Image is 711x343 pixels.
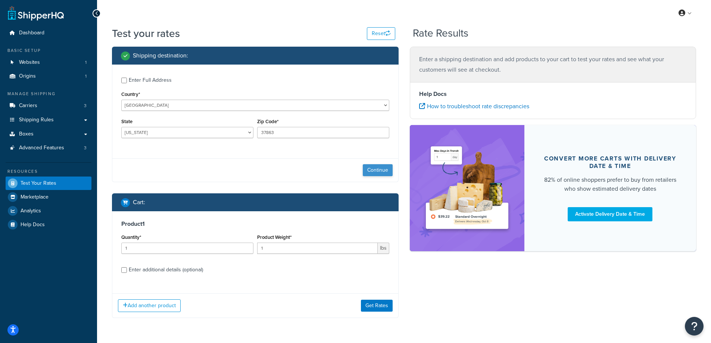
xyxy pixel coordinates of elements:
h2: Cart : [133,199,145,206]
span: Boxes [19,131,34,137]
a: Activate Delivery Date & Time [568,207,652,221]
a: Marketplace [6,190,91,204]
span: Origins [19,73,36,79]
button: Get Rates [361,300,393,312]
label: Zip Code* [257,119,278,124]
button: Continue [363,164,393,176]
span: 3 [84,103,87,109]
div: Enter additional details (optional) [129,265,203,275]
a: Boxes [6,127,91,141]
li: Advanced Features [6,141,91,155]
div: Convert more carts with delivery date & time [542,155,679,170]
input: 0.00 [257,243,378,254]
input: Enter Full Address [121,78,127,83]
span: Analytics [21,208,41,214]
h2: Shipping destination : [133,52,188,59]
a: Shipping Rules [6,113,91,127]
button: Open Resource Center [685,317,704,336]
a: Test Your Rates [6,177,91,190]
h2: Rate Results [413,28,468,39]
span: 3 [84,145,87,151]
label: State [121,119,132,124]
a: Dashboard [6,26,91,40]
a: Carriers3 [6,99,91,113]
label: Quantity* [121,234,141,240]
h1: Test your rates [112,26,180,41]
p: Enter a shipping destination and add products to your cart to test your rates and see what your c... [419,54,687,75]
li: Carriers [6,99,91,113]
li: Websites [6,56,91,69]
span: 1 [85,73,87,79]
span: Dashboard [19,30,44,36]
a: Origins1 [6,69,91,83]
img: feature-image-ddt-36eae7f7280da8017bfb280eaccd9c446f90b1fe08728e4019434db127062ab4.png [421,136,513,240]
span: Test Your Rates [21,180,56,187]
a: Help Docs [6,218,91,231]
a: How to troubleshoot rate discrepancies [419,102,529,110]
input: Enter additional details (optional) [121,267,127,273]
h4: Help Docs [419,90,687,99]
span: Advanced Features [19,145,64,151]
input: 0 [121,243,253,254]
span: Shipping Rules [19,117,54,123]
span: Marketplace [21,194,49,200]
a: Websites1 [6,56,91,69]
span: Help Docs [21,222,45,228]
div: Basic Setup [6,47,91,54]
span: Websites [19,59,40,66]
label: Country* [121,91,140,97]
button: Reset [367,27,395,40]
label: Product Weight* [257,234,291,240]
button: Add another product [118,299,181,312]
h3: Product 1 [121,220,389,228]
span: lbs [378,243,389,254]
li: Origins [6,69,91,83]
span: 1 [85,59,87,66]
a: Advanced Features3 [6,141,91,155]
div: Enter Full Address [129,75,172,85]
div: Manage Shipping [6,91,91,97]
span: Carriers [19,103,37,109]
div: 82% of online shoppers prefer to buy from retailers who show estimated delivery dates [542,175,679,193]
a: Analytics [6,204,91,218]
div: Resources [6,168,91,175]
